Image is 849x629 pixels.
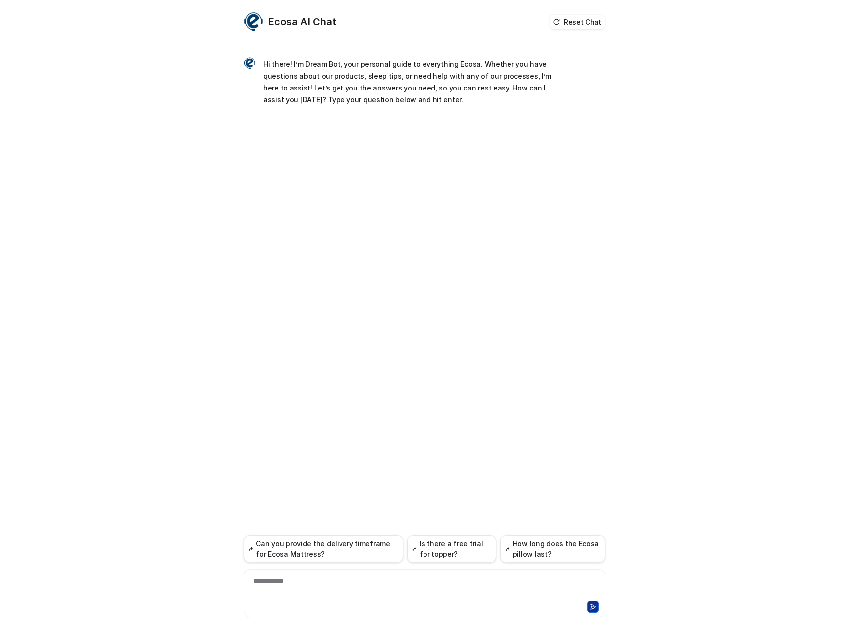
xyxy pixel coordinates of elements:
p: Hi there! I’m Dream Bot, your personal guide to everything Ecosa. Whether you have questions abou... [263,58,554,106]
button: Is there a free trial for topper? [407,535,496,563]
h2: Ecosa AI Chat [268,15,336,29]
img: Widget [244,12,263,32]
button: How long does the Ecosa pillow last? [500,535,605,563]
button: Can you provide the delivery timeframe for Ecosa Mattress? [244,535,403,563]
button: Reset Chat [550,15,605,29]
img: Widget [244,57,255,69]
